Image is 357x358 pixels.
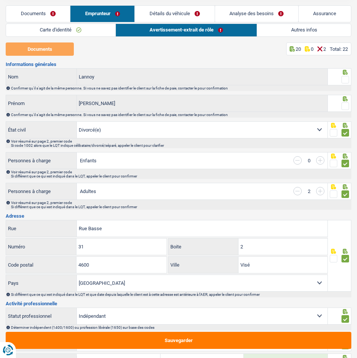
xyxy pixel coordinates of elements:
a: Autres infos [257,24,351,36]
p: Si différent que ce qui est indiqué dans le LQT, appeler le client pour confirmer [11,174,351,178]
p: 20 [296,46,301,52]
div: Voir résumé sur page 2, premier code [11,170,351,178]
button: Sauvegarder [6,332,351,349]
label: Pays [6,275,77,291]
button: Documents [6,42,74,56]
label: Statut professionnel [6,308,77,324]
div: 2 [306,189,312,194]
p: 0 [311,46,313,52]
label: Rue [6,220,77,237]
label: État civil [6,122,77,138]
a: Documents [6,6,70,22]
a: Assurance [299,6,351,22]
h3: Activité professionnelle [6,301,351,306]
div: Total: 22 [330,46,348,52]
h3: Informations générales [6,62,351,67]
label: Numéro [6,239,76,255]
p: Si différent que ce qui est indiqué dans le LQT, appeler le client pour confirmer [11,205,351,209]
div: Voir résumé sur page 2, premier code [11,139,351,148]
label: Boite [168,239,239,255]
label: Personnes à charge [6,183,77,199]
label: Nom [6,69,77,85]
p: Si code 1002 alors que le LQT indique célibataire/divorcé/séparé, appeler le client pour clarifier [11,143,351,148]
label: Enfants [80,158,97,163]
a: Carte d'identité [6,24,115,36]
div: Déterminer indépendent (1400/1600) ou profession libérale (1650) sur base des codes [11,325,351,330]
a: Emprunteur [70,6,134,22]
div: Confirmer qu'il s'agit de la même personne. Si vous ne savez pas identifier le client sur la fich... [11,86,351,90]
a: Détails du véhicule [135,6,214,22]
label: Code postal [6,257,76,273]
a: Analyse des besoins [215,6,298,22]
div: Voir résumé sur page 2, premier code [11,201,351,209]
a: Avertissement-extrait de rôle [116,24,257,36]
div: 0 [306,158,312,163]
label: Ville [168,257,239,273]
label: Adultes [80,189,96,194]
div: Confirmer qu'il s'agit de la même personne. Si vous ne savez pas identifier le client sur la fich... [11,113,351,117]
label: Personnes à charge [6,152,77,169]
h3: Adresse [6,214,351,218]
label: Prénom [6,95,77,111]
p: 2 [323,46,326,52]
div: Si différent que ce qui est indiqué dans le LQT et que date depuis laquelle le client est à cette... [11,292,351,297]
